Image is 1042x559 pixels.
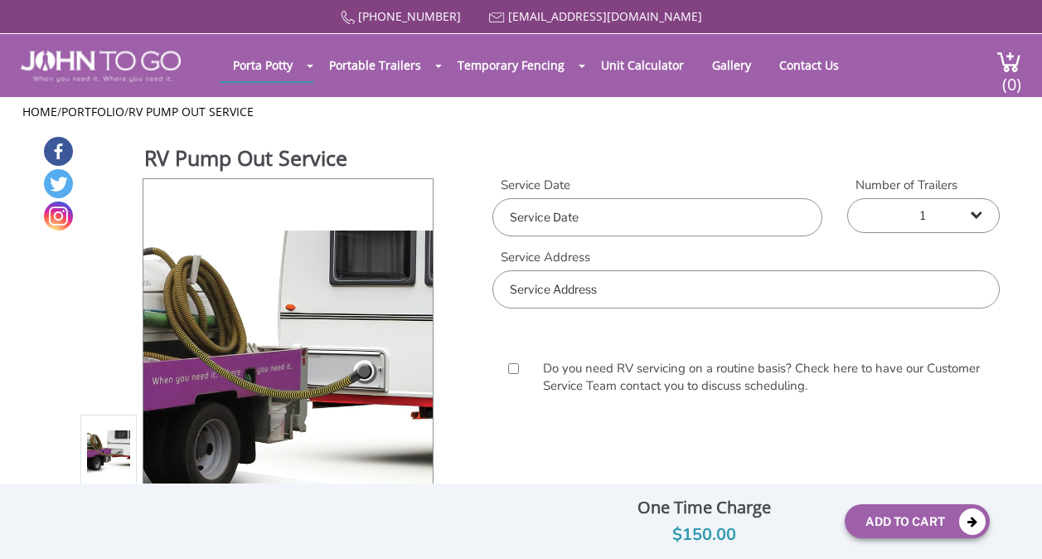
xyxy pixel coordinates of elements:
a: Portable Trailers [317,49,434,81]
img: cart a [996,51,1021,73]
a: Instagram [44,202,73,231]
label: Service Date [492,177,822,194]
a: Unit Calculator [589,49,696,81]
input: Service Date [492,198,822,236]
a: [PHONE_NUMBER] [358,8,461,24]
a: Home [22,104,57,119]
div: $150.00 [576,522,832,548]
img: Product [143,231,434,516]
a: Gallery [700,49,763,81]
span: (0) [1002,60,1022,95]
input: Service Address [492,270,1000,309]
img: JOHN to go [21,51,181,82]
label: Do you need RV servicing on a routine basis? Check here to have our Customer Service Team contact... [535,360,987,396]
a: [EMAIL_ADDRESS][DOMAIN_NAME] [508,8,702,24]
a: RV Pump Out Service [128,104,254,119]
img: Mail [489,12,505,23]
div: One Time Charge [576,493,832,522]
a: Portfolio [61,104,124,119]
label: Service Address [492,249,1000,266]
ul: / / [22,104,1019,120]
img: Product [87,430,130,473]
a: Facebook [44,137,73,166]
a: Temporary Fencing [445,49,577,81]
a: Porta Potty [221,49,305,81]
img: Call [341,11,355,25]
a: Contact Us [767,49,851,81]
label: Number of Trailers [847,177,1000,194]
a: Twitter [44,169,73,198]
button: Add To Cart [845,504,990,538]
button: Live Chat [976,493,1042,559]
h1: RV Pump Out Service [144,143,434,177]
